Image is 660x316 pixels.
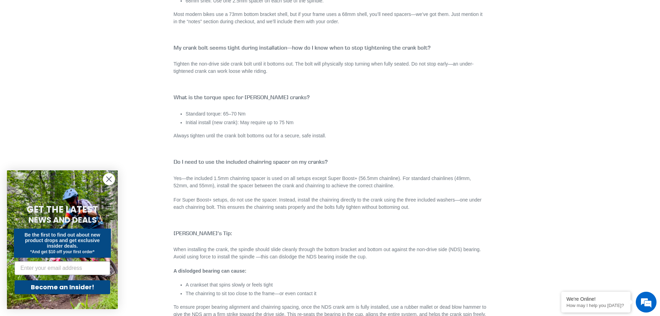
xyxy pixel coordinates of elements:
[15,280,110,294] button: Become an Insider!
[174,196,486,211] p: For Super Boost+ setups, do not use the spacer. Instead, install the chainring directly to the cr...
[174,230,486,237] h4: [PERSON_NAME]’s Tip:
[174,60,486,75] p: Tighten the non-drive side crank bolt until it bottoms out. The bolt will physically stop turning...
[566,303,625,308] p: How may I help you today?
[174,159,486,165] h4: Do I need to use the included chainring spacer on my cranks?
[25,232,100,249] span: Be the first to find out about new product drops and get exclusive insider deals.
[27,203,98,216] span: GET THE LATEST
[186,281,486,289] li: A crankset that spins slowly or feels tight
[28,214,97,225] span: NEWS AND DEALS
[174,246,486,261] p: When installing the crank, the spindle should slide cleanly through the bottom bracket and bottom...
[566,296,625,302] div: We're Online!
[174,175,486,189] p: Yes—the included 1.5mm chainring spacer is used on all setups except Super Boost+ (56.5mm chainli...
[30,249,94,254] span: *And get $10 off your first order*
[103,173,115,185] button: Close dialog
[174,268,246,274] strong: A dislodged bearing can cause:
[174,94,486,101] h4: What is the torque spec for [PERSON_NAME] cranks?
[174,132,486,139] p: Always tighten until the crank bolt bottoms out for a secure, safe install.
[186,110,486,118] li: Standard torque: 65–70 Nm
[174,44,486,51] h4: My crank bolt seems tight during installation—how do I know when to stop tightening the crank bolt?
[15,261,110,275] input: Enter your email address
[186,290,486,297] li: The chainring to sit too close to the frame—or even contact it
[186,119,486,126] li: Initial install (new crank): May require up to 75 Nm
[174,11,486,25] p: Most modern bikes use a 73mm bottom bracket shell, but if your frame uses a 68mm shell, you’ll ne...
